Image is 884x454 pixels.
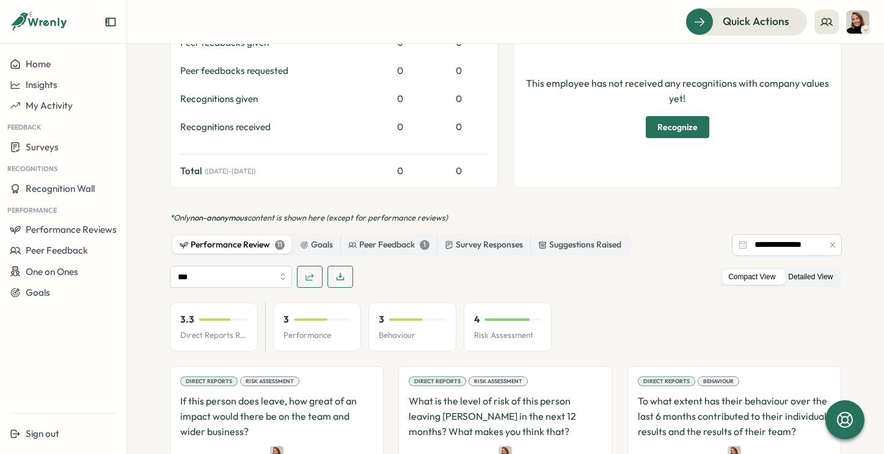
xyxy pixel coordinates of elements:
div: 0 [376,164,425,178]
span: Performance Reviews [26,224,117,235]
div: Goals [300,238,333,252]
div: Risk Assessment [469,376,528,386]
p: 4 [474,313,480,326]
div: 11 [275,240,285,250]
p: If this person does leave, how great of an impact would there be on the team and wider business? [180,394,374,439]
div: 0 [429,92,488,106]
span: non-anonymous [190,213,247,222]
label: Detailed View [782,269,839,285]
span: Quick Actions [723,13,789,29]
p: 3.3 [180,313,194,326]
span: Surveys [26,141,59,153]
span: Peer Feedback [26,244,88,256]
span: Sign out [26,428,59,439]
p: To what extent has their behaviour over the last 6 months contributed to their individual results... [638,394,831,439]
span: Goals [26,287,50,298]
div: 0 [376,120,425,134]
label: Compact View [722,269,781,285]
p: Direct Reports Review Avg [180,330,247,341]
div: 0 [429,164,488,178]
span: Recognition Wall [26,183,95,194]
p: *Only content is shown here (except for performance reviews) [170,213,842,224]
div: 0 [376,64,425,78]
div: Recognitions given [180,92,371,106]
p: Performance [283,330,351,341]
div: Direct Reports [409,376,466,386]
span: Total [180,164,202,178]
p: Behaviour [379,330,446,341]
div: 0 [376,92,425,106]
div: 1 [420,240,429,250]
div: Peer Feedback [348,238,429,252]
div: Recognitions received [180,120,371,134]
div: Survey Responses [445,238,523,252]
p: What is the level of risk of this person leaving [PERSON_NAME] in the next 12 months? What makes ... [409,394,602,439]
button: Expand sidebar [104,16,117,28]
span: One on Ones [26,266,78,277]
div: Suggestions Raised [538,238,621,252]
p: Risk Assessment [474,330,541,341]
img: Hannah Dempster [846,10,869,34]
p: 3 [283,313,289,326]
div: Direct Reports [180,376,238,386]
div: 0 [429,120,488,134]
div: Behaviour [698,376,739,386]
div: 0 [429,64,488,78]
div: Peer feedbacks requested [180,64,371,78]
div: Direct Reports [638,376,695,386]
p: This employee has not received any recognitions with company values yet! [524,76,831,106]
div: Risk Assessment [240,376,299,386]
button: Quick Actions [685,8,807,35]
span: ( [DATE] - [DATE] ) [205,167,255,175]
button: Recognize [646,116,709,138]
div: Performance Review [180,238,285,252]
span: Home [26,58,51,70]
span: Recognize [657,117,698,137]
span: My Activity [26,100,73,111]
p: 3 [379,313,384,326]
span: Insights [26,79,57,90]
